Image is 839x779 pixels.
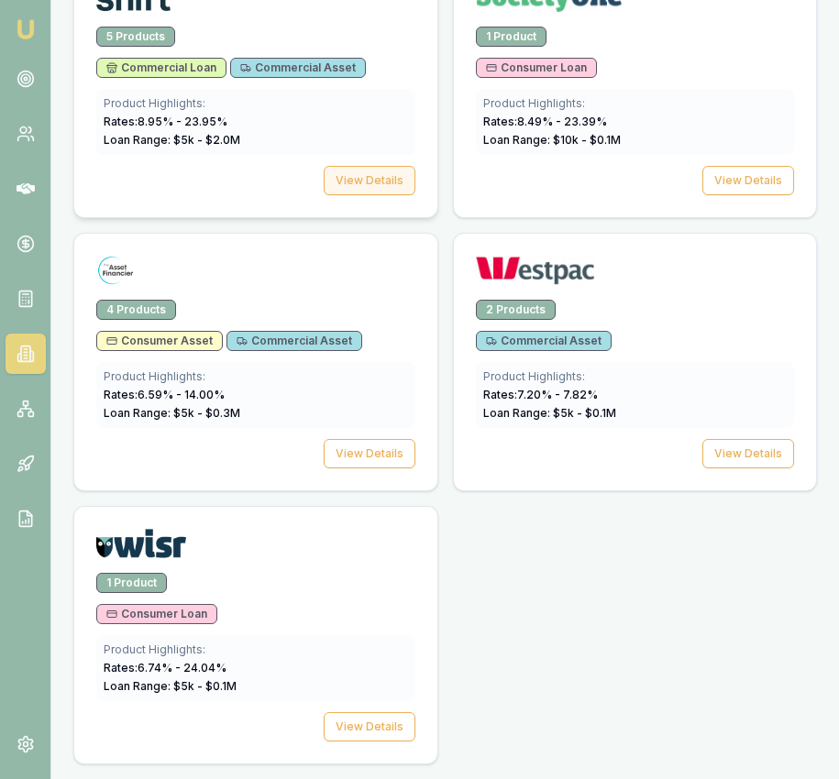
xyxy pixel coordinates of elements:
[486,334,602,348] span: Commercial Asset
[483,369,788,384] div: Product Highlights:
[73,233,438,491] a: The Asset Financier logo4 ProductsConsumer AssetCommercial AssetProduct Highlights:Rates:6.59% - ...
[104,133,240,147] span: Loan Range: $ 5 k - $ 2.0 M
[96,256,135,285] img: The Asset Financier logo
[483,388,598,401] span: Rates: 7.20 % - 7.82 %
[324,439,415,468] button: View Details
[104,388,225,401] span: Rates: 6.59 % - 14.00 %
[104,96,408,111] div: Product Highlights:
[476,27,546,47] div: 1 Product
[106,60,216,75] span: Commercial Loan
[483,96,788,111] div: Product Highlights:
[104,115,227,128] span: Rates: 8.95 % - 23.95 %
[106,607,207,621] span: Consumer Loan
[96,573,167,593] div: 1 Product
[324,166,415,195] button: View Details
[104,661,226,675] span: Rates: 6.74 % - 24.04 %
[702,166,794,195] button: View Details
[702,439,794,468] button: View Details
[96,27,175,47] div: 5 Products
[104,642,408,657] div: Product Highlights:
[96,300,176,320] div: 4 Products
[15,18,37,40] img: emu-icon-u.png
[483,133,621,147] span: Loan Range: $ 10 k - $ 0.1 M
[483,115,607,128] span: Rates: 8.49 % - 23.39 %
[476,300,556,320] div: 2 Products
[324,712,415,741] button: View Details
[483,406,616,420] span: Loan Range: $ 5 k - $ 0.1 M
[240,60,356,75] span: Commercial Asset
[73,506,438,764] a: WISR logo1 ProductConsumer LoanProduct Highlights:Rates:6.74% - 24.04%Loan Range: $5k - $0.1MView...
[96,529,186,558] img: WISR logo
[237,334,352,348] span: Commercial Asset
[486,60,587,75] span: Consumer Loan
[104,679,237,693] span: Loan Range: $ 5 k - $ 0.1 M
[106,334,213,348] span: Consumer Asset
[104,406,240,420] span: Loan Range: $ 5 k - $ 0.3 M
[453,233,818,491] a: Westpac logo2 ProductsCommercial AssetProduct Highlights:Rates:7.20% - 7.82%Loan Range: $5k - $0....
[476,256,595,285] img: Westpac logo
[104,369,408,384] div: Product Highlights:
